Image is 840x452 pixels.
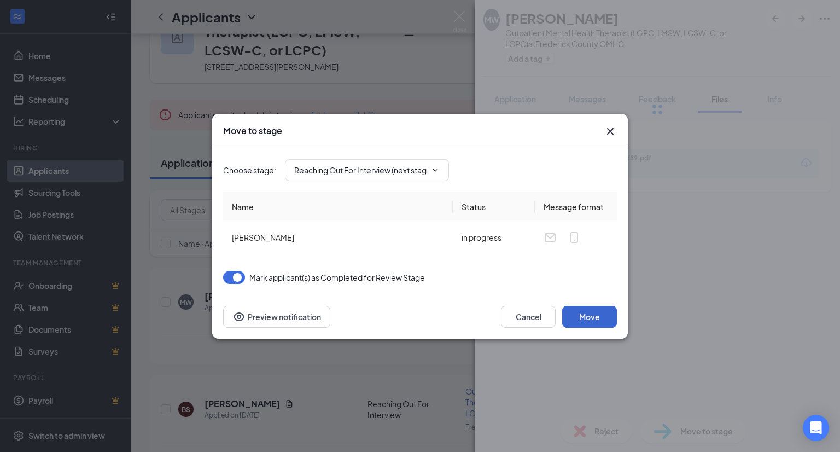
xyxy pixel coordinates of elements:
span: Mark applicant(s) as Completed for Review Stage [249,271,425,284]
th: Name [223,192,453,222]
button: Preview notificationEye [223,306,330,328]
svg: Email [544,231,557,244]
th: Status [453,192,535,222]
svg: Eye [232,310,246,323]
h3: Move to stage [223,125,282,137]
th: Message format [535,192,617,222]
span: [PERSON_NAME] [232,233,294,242]
button: Cancel [501,306,556,328]
svg: MobileSms [568,231,581,244]
svg: Cross [604,125,617,138]
svg: ChevronDown [431,166,440,175]
div: Open Intercom Messenger [803,415,829,441]
td: in progress [453,222,535,253]
button: Move [562,306,617,328]
span: Choose stage : [223,164,276,176]
button: Close [604,125,617,138]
